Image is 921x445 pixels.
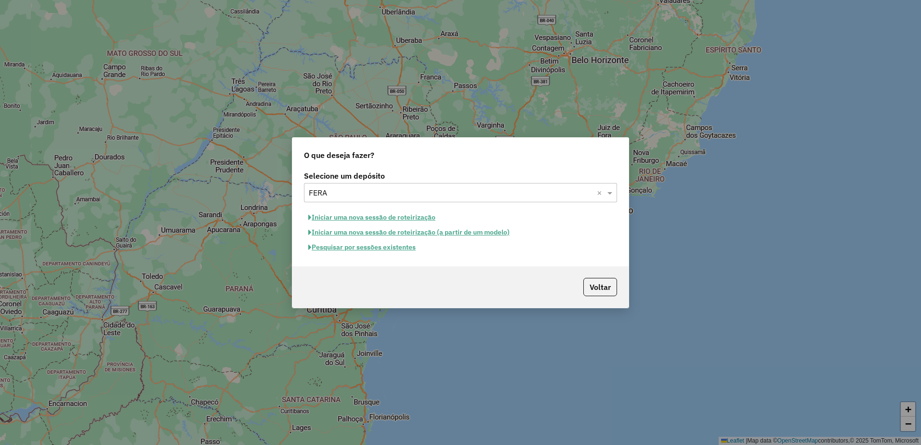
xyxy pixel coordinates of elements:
button: Iniciar uma nova sessão de roteirização (a partir de um modelo) [304,225,514,240]
button: Voltar [583,278,617,296]
button: Iniciar uma nova sessão de roteirização [304,210,440,225]
button: Pesquisar por sessões existentes [304,240,420,255]
span: Clear all [597,187,605,198]
label: Selecione um depósito [304,170,617,182]
span: O que deseja fazer? [304,149,374,161]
